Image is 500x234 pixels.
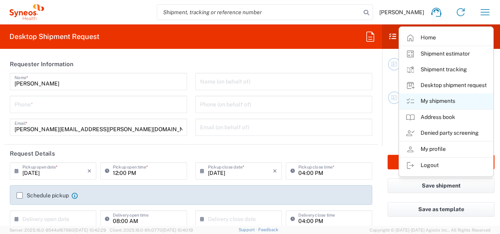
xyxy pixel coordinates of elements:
a: Address book [399,110,493,125]
label: Schedule pickup [17,192,69,199]
a: My shipments [399,93,493,109]
button: Save shipment [388,178,494,193]
a: Home [399,30,493,46]
a: Shipment tracking [399,62,493,78]
a: Feedback [258,227,278,232]
h2: Shipment Checklist [389,32,467,41]
h2: Requester Information [10,60,74,68]
span: Client: 2025.16.0-8fc0770 [110,228,193,232]
a: Shipment estimator [399,46,493,62]
a: Logout [399,158,493,173]
h2: Request Details [10,150,55,158]
span: [DATE] 10:40:19 [162,228,193,232]
button: Rate [388,155,494,169]
span: Server: 2025.16.0-9544af67660 [9,228,106,232]
span: [DATE] 10:42:29 [74,228,106,232]
a: Denied party screening [399,125,493,141]
input: Shipment, tracking or reference number [157,5,361,20]
a: My profile [399,141,493,157]
span: Copyright © [DATE]-[DATE] Agistix Inc., All Rights Reserved [369,227,491,234]
i: × [273,165,277,177]
i: × [87,165,92,177]
h2: Desktop Shipment Request [9,32,99,41]
button: Save as template [388,202,494,217]
a: Desktop shipment request [399,78,493,93]
a: Support [239,227,258,232]
span: [PERSON_NAME] [379,9,424,16]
